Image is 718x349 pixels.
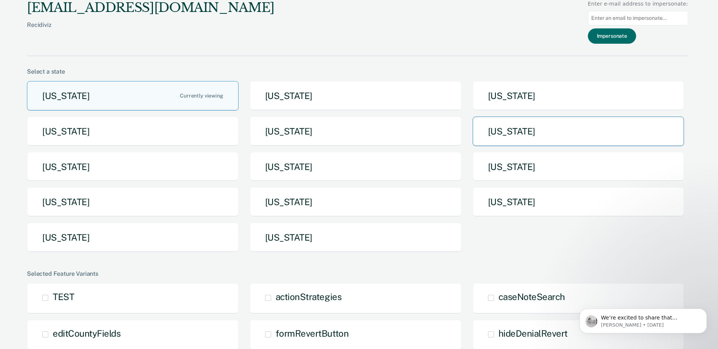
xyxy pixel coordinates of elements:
button: [US_STATE] [473,117,684,146]
span: hideDenialRevert [498,328,568,339]
button: [US_STATE] [27,117,239,146]
span: actionStrategies [276,291,341,302]
button: [US_STATE] [473,81,684,111]
div: Select a state [27,68,688,75]
button: [US_STATE] [27,81,239,111]
button: [US_STATE] [250,223,461,252]
span: formRevertButton [276,328,349,339]
span: editCountyFields [53,328,120,339]
button: [US_STATE] [473,187,684,217]
button: [US_STATE] [250,81,461,111]
button: Impersonate [588,28,636,44]
button: [US_STATE] [250,152,461,182]
button: [US_STATE] [473,152,684,182]
input: Enter an email to impersonate... [588,11,688,25]
button: [US_STATE] [27,187,239,217]
span: TEST [53,291,74,302]
button: [US_STATE] [250,117,461,146]
div: Recidiviz [27,21,274,40]
button: [US_STATE] [27,152,239,182]
button: [US_STATE] [27,223,239,252]
button: [US_STATE] [250,187,461,217]
span: caseNoteSearch [498,291,565,302]
iframe: Intercom notifications message [568,293,718,345]
div: Selected Feature Variants [27,270,688,277]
